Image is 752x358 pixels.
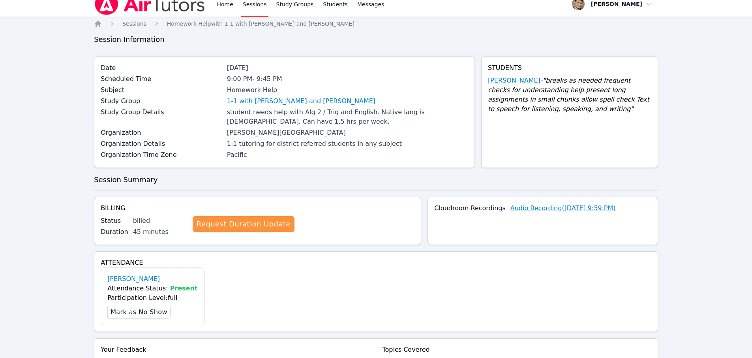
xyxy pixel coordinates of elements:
div: Pacific [227,150,468,160]
div: billed [133,216,186,226]
h3: Session Summary [94,174,658,185]
label: Organization [101,128,222,138]
div: [DATE] [227,63,468,73]
span: Sessions [122,21,146,27]
a: Request Duration Update [193,216,294,232]
div: Topics Covered [383,345,651,354]
h3: Session Information [94,34,658,45]
label: Scheduled Time [101,74,222,84]
a: [PERSON_NAME] [107,274,160,284]
h4: Attendance [101,258,651,268]
a: Audio Recording([DATE] 9:59 PM) [510,203,616,213]
label: Organization Details [101,139,222,149]
h4: Students [488,63,651,73]
div: Homework Help [227,85,468,95]
button: Mark as No Show [107,306,171,318]
div: 9:00 PM - 9:45 PM [227,74,468,84]
a: [PERSON_NAME] [488,76,540,85]
label: Date [101,63,222,73]
h4: Billing [101,203,414,213]
div: 1:1 tutoring for district referred students in any subject [227,139,468,149]
div: Your Feedback [101,345,369,354]
div: 45 minutes [133,227,186,237]
a: Sessions [122,20,146,28]
span: Homework Help with 1-1 with [PERSON_NAME] and [PERSON_NAME] [167,21,354,27]
label: Study Group Details [101,107,222,117]
label: Organization Time Zone [101,150,222,160]
div: [PERSON_NAME][GEOGRAPHIC_DATA] [227,128,468,138]
label: Status [101,216,128,226]
nav: Breadcrumb [94,20,658,28]
label: Cloudroom Recordings [434,203,506,213]
span: Messages [357,0,384,8]
a: 1-1 with [PERSON_NAME] and [PERSON_NAME] [227,96,375,106]
label: Study Group [101,96,222,106]
div: student needs help with Alg 2 / Trig and English. Native lang is [DEMOGRAPHIC_DATA]. Can have 1.5... [227,107,468,126]
div: Participation Level: full [107,293,197,303]
label: Subject [101,85,222,95]
div: Attendance Status: [107,284,197,293]
label: Duration [101,227,128,237]
span: Present [170,285,198,292]
span: - "breaks as needed frequent checks for understanding help present long assignments in small chun... [488,77,649,113]
a: Homework Helpwith 1-1 with [PERSON_NAME] and [PERSON_NAME] [167,20,354,28]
